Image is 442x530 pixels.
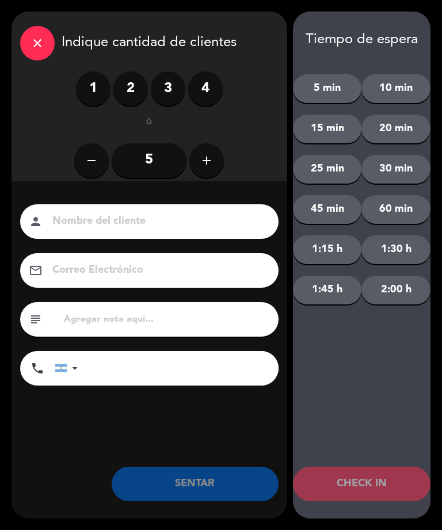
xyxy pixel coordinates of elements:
button: 30 min [361,155,430,184]
button: 1:45 h [293,276,362,304]
button: SENTAR [112,467,279,501]
button: 25 min [293,155,362,184]
i: remove [85,154,98,167]
i: email [29,264,43,277]
i: add [200,154,214,167]
label: 2 [113,71,148,106]
button: CHECK IN [293,467,430,501]
i: phone [31,361,44,375]
button: 20 min [361,115,430,143]
button: 15 min [293,115,362,143]
button: 5 min [293,74,362,103]
button: remove [74,143,109,178]
input: Nombre del cliente [51,212,264,230]
i: subject [29,312,43,326]
label: 1 [76,71,110,106]
button: 2:00 h [361,276,430,304]
button: 60 min [361,195,430,224]
div: Argentina: +54 [55,352,82,385]
button: 1:30 h [361,235,430,264]
button: 10 min [361,74,430,103]
input: Agregar nota aquí... [63,311,270,327]
button: add [189,143,224,178]
input: Correo Electrónico [51,261,264,279]
div: Tiempo de espera [293,32,430,48]
button: 45 min [293,195,362,224]
i: close [31,36,44,50]
i: person [29,215,43,228]
label: 3 [151,71,185,106]
button: 1:15 h [293,235,362,264]
label: 4 [188,71,223,106]
div: Indique cantidad de clientes [12,12,287,71]
div: ó [131,117,168,129]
